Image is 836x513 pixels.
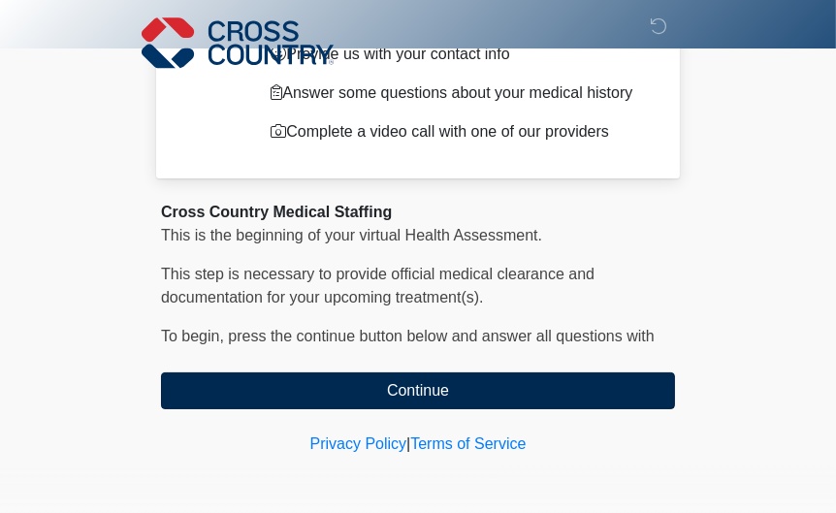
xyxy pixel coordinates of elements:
span: This is the beginning of your virtual Health Assessment. [161,227,542,243]
p: Complete a video call with one of our providers [271,120,646,144]
button: Continue [161,372,675,409]
a: Terms of Service [410,435,526,452]
div: Cross Country Medical Staffing [161,201,675,224]
a: | [406,435,410,452]
a: Privacy Policy [310,435,407,452]
p: Answer some questions about your medical history [271,81,646,105]
img: Cross Country Logo [142,15,334,71]
span: This step is necessary to provide official medical clearance and documentation for your upcoming ... [161,266,595,305]
span: To begin, ﻿﻿﻿﻿﻿﻿﻿﻿﻿﻿press the continue button below and answer all questions with honesty. [161,328,655,368]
